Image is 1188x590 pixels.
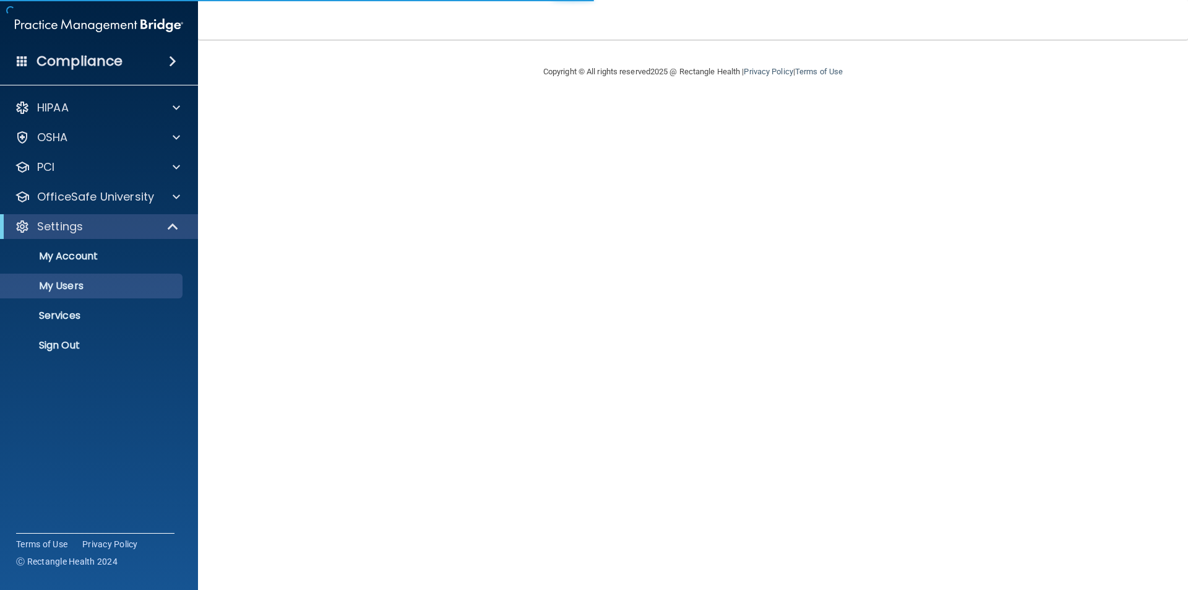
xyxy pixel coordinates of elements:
p: HIPAA [37,100,69,115]
a: Terms of Use [16,538,67,550]
p: PCI [37,160,54,175]
a: Settings [15,219,179,234]
p: Sign Out [8,339,177,352]
a: Privacy Policy [82,538,138,550]
a: OSHA [15,130,180,145]
div: Copyright © All rights reserved 2025 @ Rectangle Health | | [467,52,919,92]
span: Ⓒ Rectangle Health 2024 [16,555,118,568]
img: PMB logo [15,13,183,38]
a: OfficeSafe University [15,189,180,204]
p: Services [8,310,177,322]
p: OfficeSafe University [37,189,154,204]
a: Terms of Use [795,67,843,76]
a: Privacy Policy [744,67,793,76]
p: OSHA [37,130,68,145]
p: My Account [8,250,177,262]
a: HIPAA [15,100,180,115]
a: PCI [15,160,180,175]
h4: Compliance [37,53,123,70]
p: Settings [37,219,83,234]
p: My Users [8,280,177,292]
